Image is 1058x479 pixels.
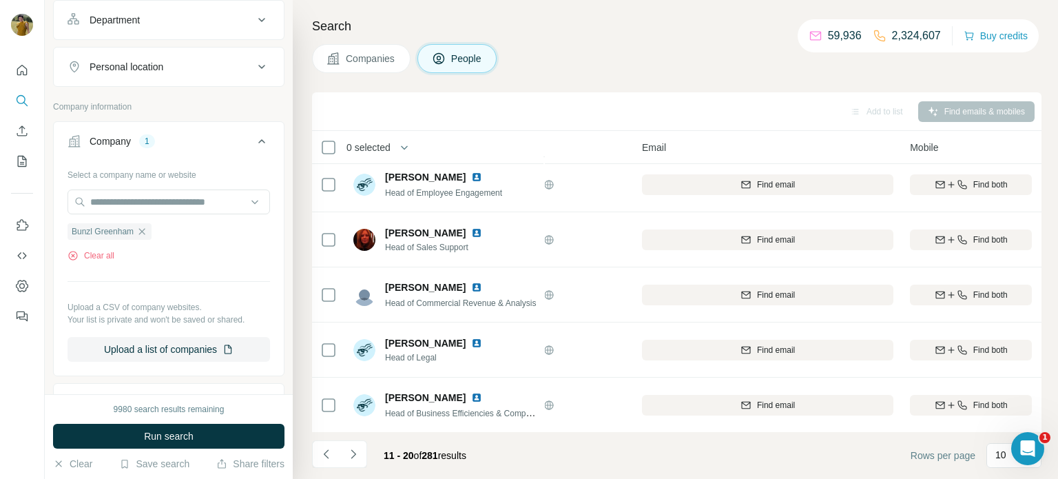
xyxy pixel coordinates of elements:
[346,52,396,65] span: Companies
[910,395,1032,416] button: Find both
[11,119,33,143] button: Enrich CSV
[11,243,33,268] button: Use Surfe API
[340,440,367,468] button: Navigate to next page
[642,174,893,195] button: Find email
[385,226,466,240] span: [PERSON_NAME]
[353,339,375,361] img: Avatar
[53,457,92,471] button: Clear
[910,285,1032,305] button: Find both
[642,340,893,360] button: Find email
[642,395,893,416] button: Find email
[11,149,33,174] button: My lists
[910,141,938,154] span: Mobile
[353,174,375,196] img: Avatar
[385,298,536,308] span: Head of Commercial Revenue & Analysis
[414,450,422,461] span: of
[53,424,284,449] button: Run search
[910,230,1032,250] button: Find both
[144,429,194,443] span: Run search
[385,170,466,184] span: [PERSON_NAME]
[973,179,1008,191] span: Find both
[72,225,134,238] span: Bunzl Greenham
[757,289,795,301] span: Find email
[90,13,140,27] div: Department
[911,449,975,462] span: Rows per page
[312,17,1041,36] h4: Search
[312,440,340,468] button: Navigate to previous page
[451,52,483,65] span: People
[11,274,33,298] button: Dashboard
[910,340,1032,360] button: Find both
[995,448,1006,462] p: 10
[90,60,163,74] div: Personal location
[385,336,466,350] span: [PERSON_NAME]
[385,241,488,254] span: Head of Sales Support
[757,179,795,191] span: Find email
[353,229,375,251] img: Avatar
[11,304,33,329] button: Feedback
[964,26,1028,45] button: Buy credits
[119,457,189,471] button: Save search
[642,285,893,305] button: Find email
[1039,432,1050,443] span: 1
[973,234,1008,246] span: Find both
[353,394,375,416] img: Avatar
[385,407,548,418] span: Head of Business Efficiencies & Compliance
[385,281,466,294] span: [PERSON_NAME]
[642,141,666,154] span: Email
[471,392,482,403] img: LinkedIn logo
[471,172,482,183] img: LinkedIn logo
[973,289,1008,301] span: Find both
[68,163,270,181] div: Select a company name or website
[54,387,284,420] button: Industry
[385,391,466,405] span: [PERSON_NAME]
[54,3,284,37] button: Department
[68,337,270,362] button: Upload a list of companies
[68,301,270,314] p: Upload a CSV of company websites.
[642,230,893,250] button: Find email
[385,188,502,198] span: Head of Employee Engagement
[68,249,114,262] button: Clear all
[384,450,414,461] span: 11 - 20
[385,351,488,364] span: Head of Legal
[11,213,33,238] button: Use Surfe on LinkedIn
[471,282,482,293] img: LinkedIn logo
[353,284,375,306] img: Avatar
[68,314,270,326] p: Your list is private and won't be saved or shared.
[11,88,33,113] button: Search
[471,338,482,349] img: LinkedIn logo
[54,50,284,83] button: Personal location
[384,450,466,461] span: results
[757,399,795,411] span: Find email
[892,28,941,44] p: 2,324,607
[11,58,33,83] button: Quick start
[139,135,155,147] div: 1
[1011,432,1044,465] iframe: Intercom live chat
[216,457,284,471] button: Share filters
[11,14,33,36] img: Avatar
[422,450,437,461] span: 281
[54,125,284,163] button: Company1
[346,141,391,154] span: 0 selected
[910,174,1032,195] button: Find both
[471,227,482,238] img: LinkedIn logo
[757,234,795,246] span: Find email
[973,344,1008,356] span: Find both
[114,403,225,416] div: 9980 search results remaining
[973,399,1008,411] span: Find both
[53,101,284,113] p: Company information
[828,28,862,44] p: 59,936
[757,344,795,356] span: Find email
[90,134,131,148] div: Company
